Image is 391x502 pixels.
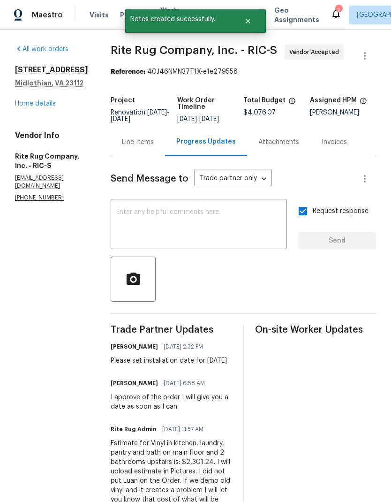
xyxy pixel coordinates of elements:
[15,131,88,140] h4: Vendor Info
[120,10,149,20] span: Projects
[111,342,158,351] h6: [PERSON_NAME]
[322,137,347,147] div: Invoices
[15,152,88,170] h5: Rite Rug Company, Inc. - RIC-S
[310,109,376,116] div: [PERSON_NAME]
[177,116,197,122] span: [DATE]
[164,379,205,388] span: [DATE] 6:58 AM
[111,174,188,183] span: Send Message to
[90,10,109,20] span: Visits
[162,425,203,434] span: [DATE] 11:57 AM
[313,206,368,216] span: Request response
[176,137,236,146] div: Progress Updates
[15,46,68,53] a: All work orders
[289,47,343,57] span: Vendor Accepted
[258,137,299,147] div: Attachments
[122,137,154,147] div: Line Items
[111,393,232,411] div: I approve of the order I will give you a date as soon as I can
[111,109,169,122] span: -
[310,97,357,104] h5: Assigned HPM
[111,109,169,122] span: Renovation
[15,100,56,107] a: Home details
[111,356,227,365] div: Please set installation date for [DATE]
[111,325,232,335] span: Trade Partner Updates
[111,45,277,56] span: Rite Rug Company, Inc. - RIC-S
[147,109,167,116] span: [DATE]
[111,116,130,122] span: [DATE]
[177,116,219,122] span: -
[288,97,296,109] span: The total cost of line items that have been proposed by Opendoor. This sum includes line items th...
[243,109,276,116] span: $4,076.07
[233,12,263,30] button: Close
[111,97,135,104] h5: Project
[177,97,244,110] h5: Work Order Timeline
[274,6,319,24] span: Geo Assignments
[125,9,233,29] span: Notes created successfully.
[111,67,376,76] div: 40J46NMN37T1X-e1e279558
[199,116,219,122] span: [DATE]
[160,6,184,24] span: Work Orders
[111,425,157,434] h6: Rite Rug Admin
[32,10,63,20] span: Maestro
[194,171,272,187] div: Trade partner only
[335,6,342,15] div: 7
[164,342,203,351] span: [DATE] 2:32 PM
[111,68,145,75] b: Reference:
[243,97,286,104] h5: Total Budget
[360,97,367,109] span: The hpm assigned to this work order.
[255,325,376,335] span: On-site Worker Updates
[111,379,158,388] h6: [PERSON_NAME]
